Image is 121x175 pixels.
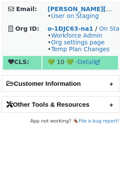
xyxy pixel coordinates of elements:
span: • [47,12,99,19]
a: File a bug report! [79,118,119,124]
td: 💚 10 💚 - [42,56,118,70]
footer: App not working? 🪳 [2,117,119,125]
a: Detail [77,58,100,65]
strong: / [95,25,97,32]
strong: Org ID: [15,25,39,32]
a: Org settings page [51,39,104,46]
a: Temp Plan Changes [51,46,109,52]
strong: Email: [16,6,37,12]
a: Workforce Admin [51,32,102,39]
a: User on Staging [51,12,99,19]
h2: Customer Information [2,76,119,91]
strong: CLS: [8,58,29,65]
h2: Other Tools & Resources [2,96,119,112]
a: o-1DJC63-na1 [47,25,93,32]
span: • • • [47,32,109,52]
